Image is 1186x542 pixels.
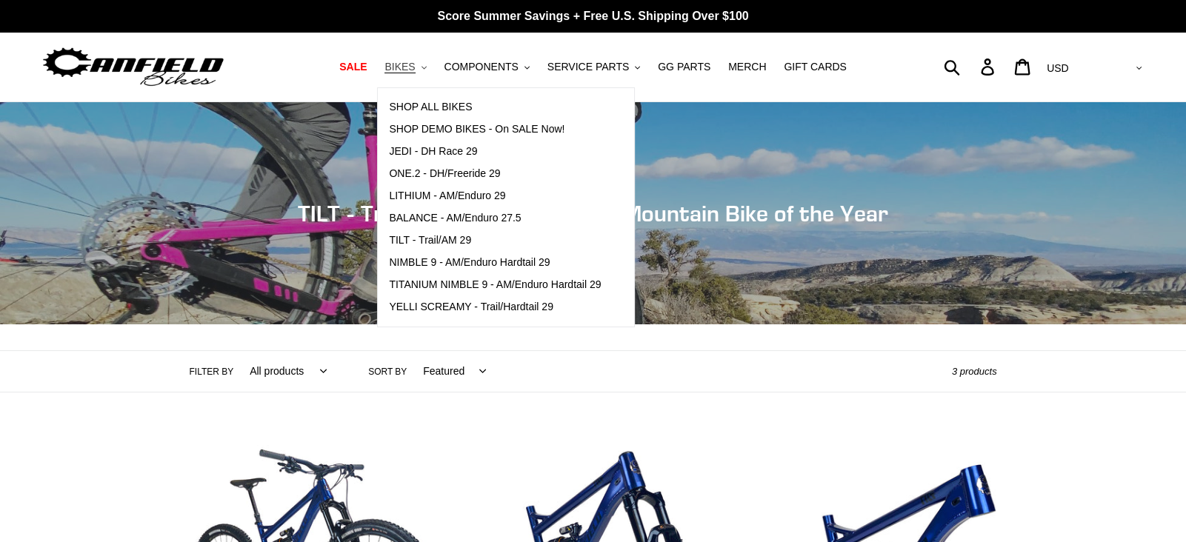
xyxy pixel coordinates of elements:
[540,57,647,77] button: SERVICE PARTS
[952,50,990,83] input: Search
[389,190,505,202] span: LITHIUM - AM/Enduro 29
[378,141,612,163] a: JEDI - DH Race 29
[332,57,374,77] a: SALE
[378,118,612,141] a: SHOP DEMO BIKES - On SALE Now!
[384,61,415,73] span: BIKES
[721,57,773,77] a: MERCH
[339,61,367,73] span: SALE
[389,123,564,135] span: SHOP DEMO BIKES - On SALE Now!
[389,167,500,180] span: ONE.2 - DH/Freeride 29
[298,200,888,227] span: TILT - Trail/AM 29er - 2024 All Mountain Bike of the Year
[437,57,537,77] button: COMPONENTS
[389,145,477,158] span: JEDI - DH Race 29
[650,57,718,77] a: GG PARTS
[378,252,612,274] a: NIMBLE 9 - AM/Enduro Hardtail 29
[952,366,997,377] span: 3 products
[377,57,433,77] button: BIKES
[378,296,612,318] a: YELLI SCREAMY - Trail/Hardtail 29
[378,207,612,230] a: BALANCE - AM/Enduro 27.5
[389,234,471,247] span: TILT - Trail/AM 29
[389,212,521,224] span: BALANCE - AM/Enduro 27.5
[389,301,553,313] span: YELLI SCREAMY - Trail/Hardtail 29
[378,230,612,252] a: TILT - Trail/AM 29
[389,278,601,291] span: TITANIUM NIMBLE 9 - AM/Enduro Hardtail 29
[776,57,854,77] a: GIFT CARDS
[378,96,612,118] a: SHOP ALL BIKES
[378,185,612,207] a: LITHIUM - AM/Enduro 29
[378,274,612,296] a: TITANIUM NIMBLE 9 - AM/Enduro Hardtail 29
[190,365,234,378] label: Filter by
[389,256,550,269] span: NIMBLE 9 - AM/Enduro Hardtail 29
[444,61,519,73] span: COMPONENTS
[368,365,407,378] label: Sort by
[658,61,710,73] span: GG PARTS
[378,163,612,185] a: ONE.2 - DH/Freeride 29
[784,61,847,73] span: GIFT CARDS
[389,101,472,113] span: SHOP ALL BIKES
[728,61,766,73] span: MERCH
[547,61,629,73] span: SERVICE PARTS
[41,44,226,90] img: Canfield Bikes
